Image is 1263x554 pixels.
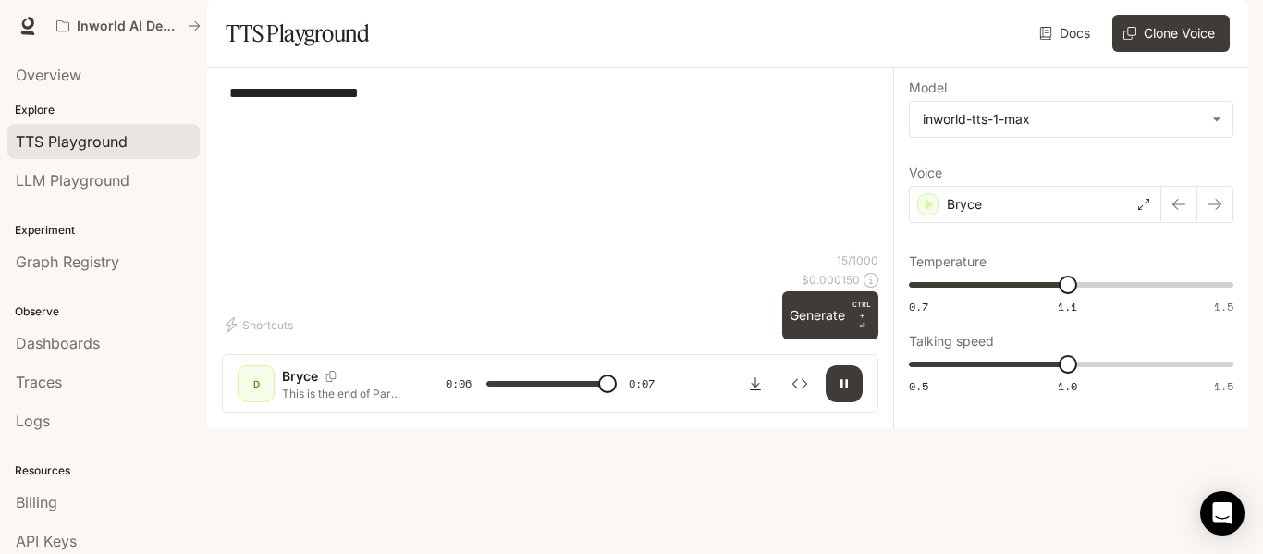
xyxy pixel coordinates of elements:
[629,375,655,393] span: 0:07
[48,7,209,44] button: All workspaces
[909,81,947,94] p: Model
[282,367,318,386] p: Bryce
[1036,15,1097,52] a: Docs
[282,386,401,401] p: This is the end of Part 1 be prepared for Part 2 which will be released very soon.
[947,195,982,214] p: Bryce
[781,365,818,402] button: Inspect
[1214,378,1233,394] span: 1.5
[318,371,344,382] button: Copy Voice ID
[909,166,942,179] p: Voice
[909,255,987,268] p: Temperature
[1112,15,1230,52] button: Clone Voice
[77,18,180,34] p: Inworld AI Demos
[909,378,928,394] span: 0.5
[222,310,300,339] button: Shortcuts
[1058,299,1077,314] span: 1.1
[1200,491,1245,536] div: Open Intercom Messenger
[782,291,878,339] button: GenerateCTRL +⏎
[910,102,1232,137] div: inworld-tts-1-max
[909,299,928,314] span: 0.7
[852,299,871,321] p: CTRL +
[852,299,871,332] p: ⏎
[446,375,472,393] span: 0:06
[737,365,774,402] button: Download audio
[909,335,994,348] p: Talking speed
[241,369,271,399] div: D
[1058,378,1077,394] span: 1.0
[1214,299,1233,314] span: 1.5
[226,15,369,52] h1: TTS Playground
[923,110,1203,129] div: inworld-tts-1-max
